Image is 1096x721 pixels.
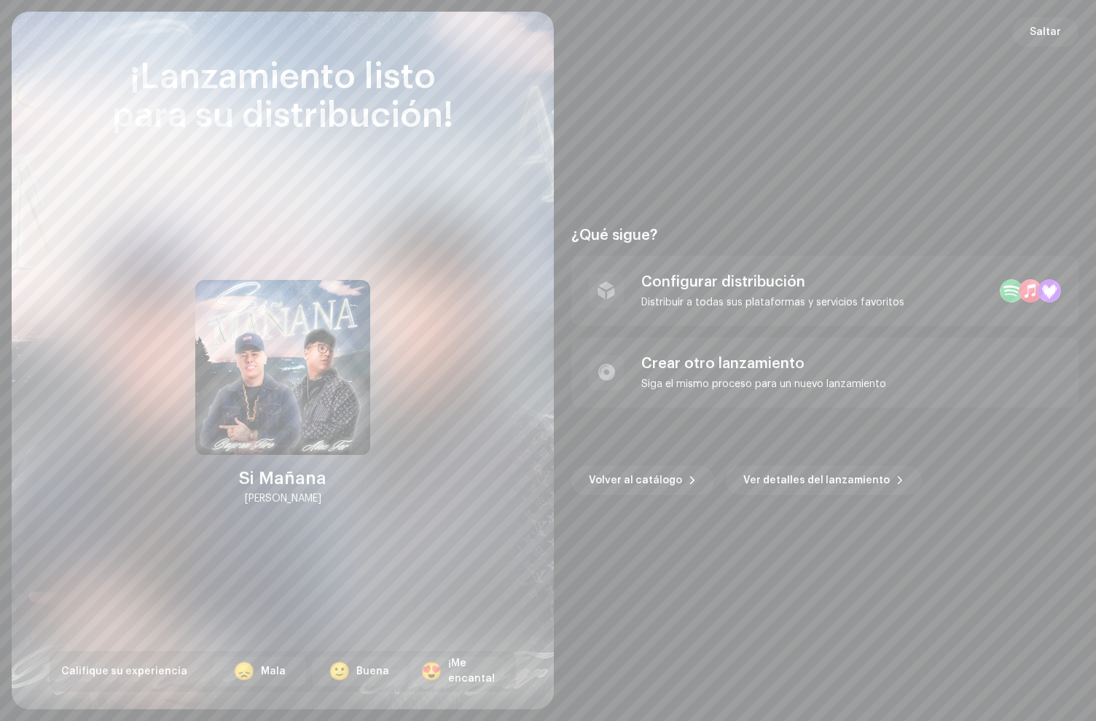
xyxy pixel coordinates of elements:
img: 892820e3-369f-4964-bc60-af100a1b90ad [195,280,370,455]
re-a-post-create-item: Crear otro lanzamiento [571,338,1079,408]
span: Califique su experiencia [61,666,187,677]
span: Volver al catálogo [589,466,682,495]
div: ¡Me encanta! [448,656,495,687]
div: ¿Qué sigue? [571,227,1079,244]
div: 😍 [420,663,442,680]
button: Ver detalles del lanzamiento [726,466,922,495]
div: ¡Lanzamiento listo para su distribución! [50,58,516,136]
re-a-post-create-item: Configurar distribución [571,256,1079,326]
div: Si Mañana [239,467,326,490]
div: 😞 [233,663,255,680]
div: Buena [356,664,389,679]
div: 🙂 [329,663,351,680]
div: Configurar distribución [641,273,904,291]
span: Ver detalles del lanzamiento [743,466,890,495]
div: Crear otro lanzamiento [641,355,886,373]
div: Siga el mismo proceso para un nuevo lanzamiento [641,378,886,390]
div: Mala [261,664,286,679]
button: Saltar [1012,17,1079,47]
button: Volver al catálogo [571,466,714,495]
div: Distribuir a todas sus plataformas y servicios favoritos [641,297,904,308]
div: [PERSON_NAME] [245,490,321,507]
span: Saltar [1030,17,1061,47]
